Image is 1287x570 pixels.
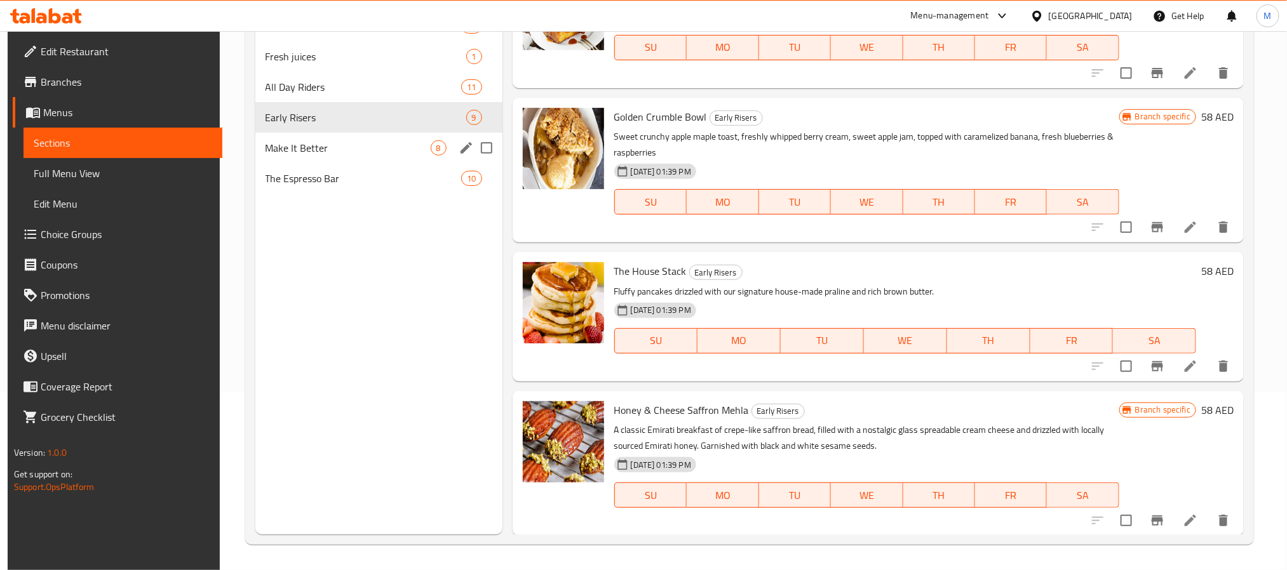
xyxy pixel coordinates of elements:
[1052,486,1114,505] span: SA
[690,265,742,280] span: Early Risers
[1142,212,1173,242] button: Branch-specific-item
[952,331,1025,350] span: TH
[831,189,903,215] button: WE
[1113,328,1196,354] button: SA
[614,284,1196,300] p: Fluffy pancakes drizzled with our signature house-made praline and rich brown butter.
[255,163,502,194] div: The Espresso Bar10
[1183,220,1198,235] a: Edit menu item
[13,402,222,432] a: Grocery Checklist
[41,409,212,425] span: Grocery Checklist
[1030,328,1114,354] button: FR
[1130,110,1196,123] span: Branch specific
[13,67,222,97] a: Branches
[41,44,212,59] span: Edit Restaurant
[1113,353,1140,380] span: Select to update
[1208,58,1239,88] button: delete
[255,72,502,102] div: All Day Riders11
[836,38,898,56] span: WE
[266,110,466,125] span: Early Risers
[1183,65,1198,81] a: Edit menu item
[467,51,482,63] span: 1
[1049,9,1133,23] div: [GEOGRAPHIC_DATA]
[692,486,753,505] span: MO
[43,105,212,120] span: Menus
[1052,38,1114,56] span: SA
[614,107,707,126] span: Golden Crumble Bowl
[34,196,212,211] span: Edit Menu
[1113,507,1140,534] span: Select to update
[1118,331,1191,350] span: SA
[24,189,222,219] a: Edit Menu
[614,129,1119,161] p: Sweet crunchy apple maple toast, freshly whipped berry cream, sweet apple jam, topped with carame...
[41,288,212,303] span: Promotions
[13,36,222,67] a: Edit Restaurant
[751,404,805,419] div: Early Risers
[908,486,970,505] span: TH
[1264,9,1272,23] span: M
[1130,404,1196,416] span: Branch specific
[461,171,482,186] div: items
[266,79,462,95] span: All Day Riders
[1183,513,1198,528] a: Edit menu item
[462,173,481,185] span: 10
[626,459,696,471] span: [DATE] 01:39 PM
[1208,212,1239,242] button: delete
[759,35,831,60] button: TU
[687,35,758,60] button: MO
[34,135,212,150] span: Sections
[614,328,698,354] button: SU
[523,262,604,343] img: The House Stack
[903,482,975,508] button: TH
[781,328,864,354] button: TU
[13,280,222,310] a: Promotions
[1183,359,1198,374] a: Edit menu item
[431,140,447,156] div: items
[908,193,970,211] span: TH
[266,140,431,156] span: Make It Better
[13,341,222,371] a: Upsell
[831,35,903,60] button: WE
[620,38,682,56] span: SU
[1201,401,1234,419] h6: 58 AED
[13,371,222,402] a: Coverage Report
[975,189,1047,215] button: FR
[1035,331,1108,350] span: FR
[614,422,1119,454] p: A classic Emirati breakfast of crepe-like saffron bread, filled with a nostalgic glass spreadable...
[975,482,1047,508] button: FR
[13,97,222,128] a: Menus
[13,310,222,341] a: Menu disclaimer
[14,466,72,482] span: Get support on:
[903,35,975,60] button: TH
[1208,351,1239,381] button: delete
[687,189,758,215] button: MO
[523,401,604,482] img: Honey & Cheese Saffron Mehla
[24,128,222,158] a: Sections
[41,318,212,333] span: Menu disclaimer
[1047,35,1119,60] button: SA
[620,193,682,211] span: SU
[34,166,212,181] span: Full Menu View
[14,444,45,461] span: Version:
[1201,262,1234,280] h6: 58 AED
[620,331,693,350] span: SU
[975,35,1047,60] button: FR
[255,41,502,72] div: Fresh juices1
[869,331,942,350] span: WE
[466,49,482,64] div: items
[266,49,466,64] span: Fresh juices
[836,486,898,505] span: WE
[947,328,1030,354] button: TH
[620,486,682,505] span: SU
[689,265,743,280] div: Early Risers
[1047,189,1119,215] button: SA
[903,189,975,215] button: TH
[764,486,826,505] span: TU
[626,304,696,316] span: [DATE] 01:39 PM
[614,262,687,281] span: The House Stack
[703,331,776,350] span: MO
[614,189,687,215] button: SU
[614,482,687,508] button: SU
[614,35,687,60] button: SU
[786,331,859,350] span: TU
